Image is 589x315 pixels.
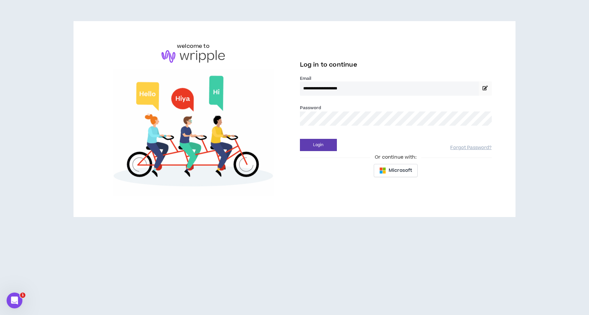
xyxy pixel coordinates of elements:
label: Email [300,76,492,81]
span: Or continue with: [370,154,421,161]
label: Password [300,105,321,111]
a: Forgot Password? [450,145,491,151]
span: Microsoft [389,167,412,174]
img: logo-brand.png [162,50,225,63]
button: Login [300,139,337,151]
h6: welcome to [177,42,210,50]
span: Log in to continue [300,61,357,69]
iframe: Intercom live chat [7,293,22,308]
img: Welcome to Wripple [97,69,289,196]
button: Microsoft [374,164,418,177]
span: 1 [20,293,25,298]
